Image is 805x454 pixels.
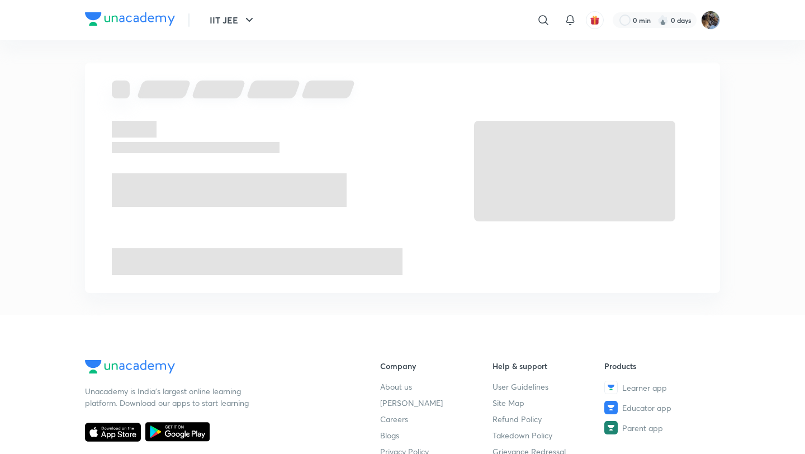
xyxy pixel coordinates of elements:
[604,381,717,394] a: Learner app
[604,421,618,434] img: Parent app
[493,397,605,409] a: Site Map
[622,422,663,434] span: Parent app
[604,401,717,414] a: Educator app
[380,429,493,441] a: Blogs
[380,413,408,425] span: Careers
[590,15,600,25] img: avatar
[622,402,671,414] span: Educator app
[493,413,605,425] a: Refund Policy
[586,11,604,29] button: avatar
[380,397,493,409] a: [PERSON_NAME]
[203,9,263,31] button: IIT JEE
[380,413,493,425] a: Careers
[604,421,717,434] a: Parent app
[701,11,720,30] img: Chayan Mehta
[85,360,344,376] a: Company Logo
[493,381,605,392] a: User Guidelines
[493,360,605,372] h6: Help & support
[85,12,175,26] img: Company Logo
[85,385,253,409] p: Unacademy is India’s largest online learning platform. Download our apps to start learning
[85,360,175,373] img: Company Logo
[622,382,667,394] span: Learner app
[493,429,605,441] a: Takedown Policy
[657,15,669,26] img: streak
[604,360,717,372] h6: Products
[380,381,493,392] a: About us
[380,360,493,372] h6: Company
[85,12,175,29] a: Company Logo
[604,381,618,394] img: Learner app
[604,401,618,414] img: Educator app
